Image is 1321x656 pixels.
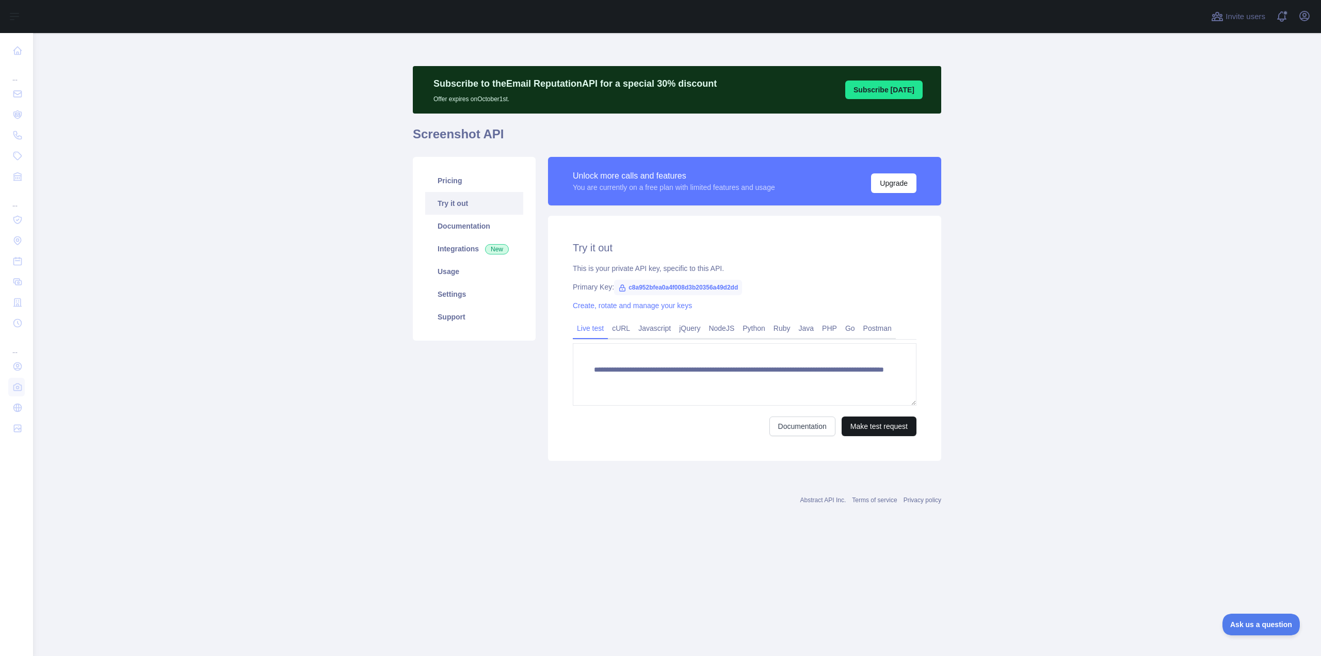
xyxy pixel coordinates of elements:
button: Make test request [842,417,916,436]
a: Documentation [425,215,523,237]
button: Upgrade [871,173,916,193]
a: Pricing [425,169,523,192]
button: Invite users [1209,8,1267,25]
a: Ruby [769,320,795,337]
a: Integrations New [425,237,523,260]
span: Invite users [1226,11,1265,23]
a: Documentation [769,417,835,436]
a: Create, rotate and manage your keys [573,301,692,310]
div: ... [8,334,25,355]
h2: Try it out [573,241,916,255]
span: New [485,244,509,254]
a: NodeJS [704,320,738,337]
p: Subscribe to the Email Reputation API for a special 30 % discount [433,76,717,91]
h1: Screenshot API [413,126,941,151]
a: Terms of service [852,497,897,504]
p: Offer expires on October 1st. [433,91,717,103]
div: ... [8,188,25,209]
a: PHP [818,320,841,337]
a: Postman [859,320,896,337]
span: c8a952bfea0a4f008d3b20356a49d2dd [614,280,742,295]
a: Support [425,306,523,328]
a: cURL [608,320,634,337]
a: Live test [573,320,608,337]
a: Usage [425,260,523,283]
a: Python [738,320,769,337]
a: Go [841,320,859,337]
div: You are currently on a free plan with limited features and usage [573,182,775,193]
div: Unlock more calls and features [573,170,775,182]
div: This is your private API key, specific to this API. [573,263,916,274]
button: Subscribe [DATE] [845,81,923,99]
div: Primary Key: [573,282,916,292]
a: jQuery [675,320,704,337]
a: Settings [425,283,523,306]
a: Java [795,320,818,337]
div: ... [8,62,25,83]
a: Abstract API Inc. [800,497,846,504]
a: Privacy policy [904,497,941,504]
a: Javascript [634,320,675,337]
a: Try it out [425,192,523,215]
iframe: Toggle Customer Support [1222,614,1300,635]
